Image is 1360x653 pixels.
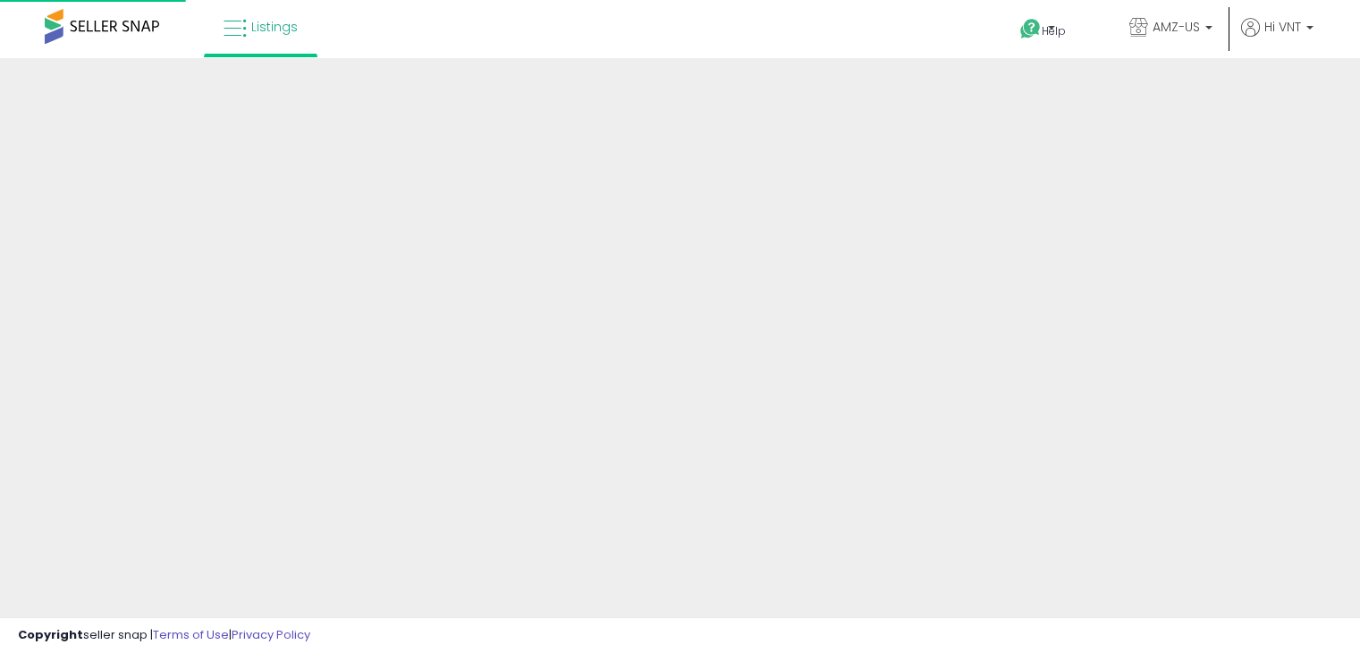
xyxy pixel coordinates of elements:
a: Privacy Policy [232,626,310,643]
span: Help [1042,23,1066,38]
span: AMZ-US [1153,18,1200,36]
a: Terms of Use [153,626,229,643]
a: Hi VNT [1241,18,1314,58]
i: Get Help [1019,18,1042,40]
div: seller snap | | [18,627,310,644]
strong: Copyright [18,626,83,643]
span: Hi VNT [1264,18,1301,36]
a: Help [1006,4,1101,58]
span: Listings [251,18,298,36]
